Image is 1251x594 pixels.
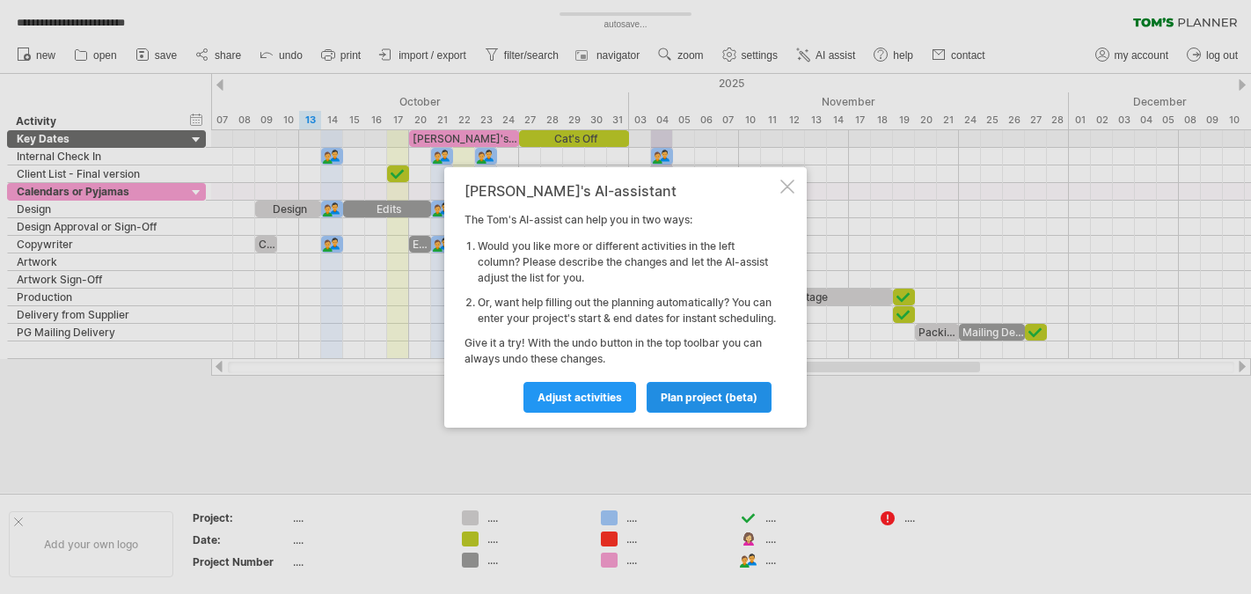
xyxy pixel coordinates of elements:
[661,391,757,404] span: plan project (beta)
[465,183,777,412] div: The Tom's AI-assist can help you in two ways: Give it a try! With the undo button in the top tool...
[465,183,777,199] div: [PERSON_NAME]'s AI-assistant
[478,238,777,286] li: Would you like more or different activities in the left column? Please describe the changes and l...
[538,391,622,404] span: Adjust activities
[478,295,777,326] li: Or, want help filling out the planning automatically? You can enter your project's start & end da...
[647,382,772,413] a: plan project (beta)
[523,382,636,413] a: Adjust activities
[529,18,722,32] div: autosave...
